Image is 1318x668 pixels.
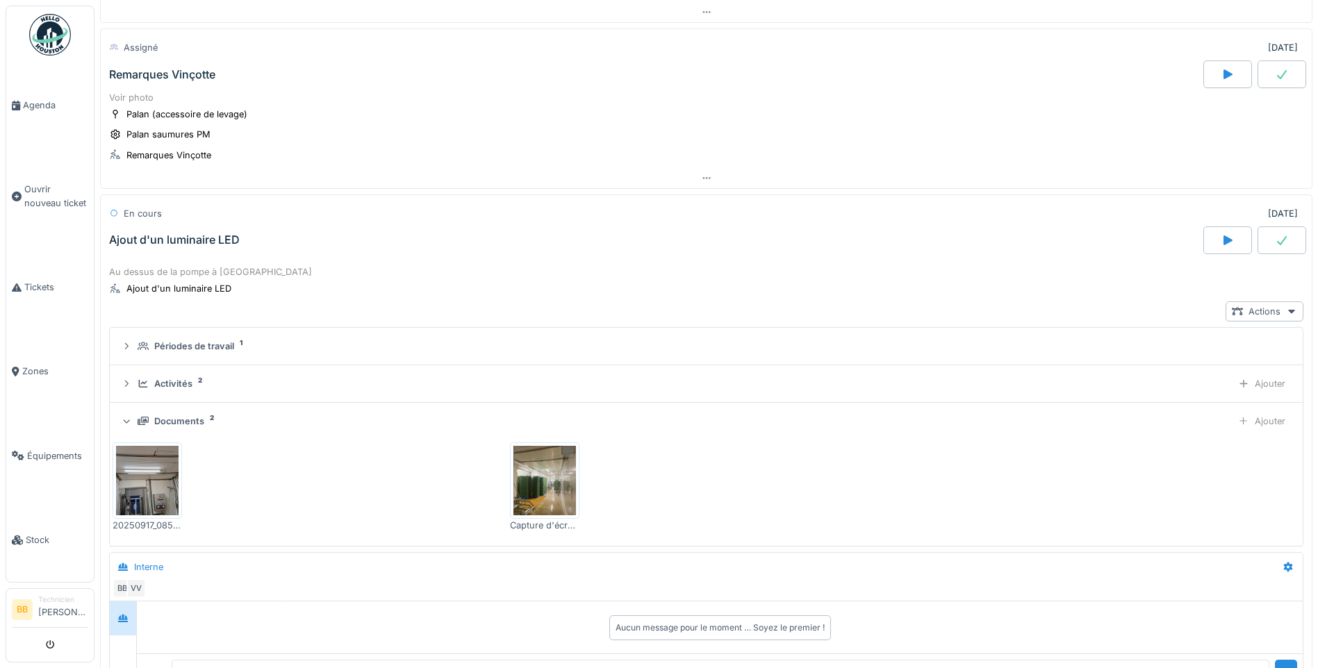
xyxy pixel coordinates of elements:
[27,449,88,462] span: Équipements
[154,340,234,353] div: Périodes de travail
[1232,374,1292,394] div: Ajouter
[38,594,88,624] li: [PERSON_NAME]
[29,14,71,56] img: Badge_color-CXgf-gQk.svg
[109,233,240,247] div: Ajout d'un luminaire LED
[6,414,94,498] a: Équipements
[23,99,88,112] span: Agenda
[116,446,179,515] img: 19wrtp9izk8cpx4kxhw1jazp82bn
[513,446,576,515] img: nl9l8h4goae5m60bel0mxlnixmp1
[126,149,211,162] div: Remarques Vinçotte
[6,245,94,329] a: Tickets
[113,519,182,532] div: 20250917_085947.jpg
[115,408,1297,434] summary: Documents2Ajouter
[126,108,247,121] div: Palan (accessoire de levage)
[24,281,88,294] span: Tickets
[22,365,88,378] span: Zones
[1226,301,1303,322] div: Actions
[6,329,94,413] a: Zones
[126,578,146,598] div: VV
[1268,207,1298,220] div: [DATE]
[1268,41,1298,54] div: [DATE]
[154,377,192,390] div: Activités
[109,265,1303,278] div: Au dessus de la pompe à [GEOGRAPHIC_DATA]
[154,415,204,428] div: Documents
[26,533,88,546] span: Stock
[126,128,211,141] div: Palan saumures PM
[124,207,162,220] div: En cours
[109,91,1303,104] div: Voir photo
[109,68,215,81] div: Remarques Vinçotte
[6,63,94,147] a: Agenda
[115,371,1297,396] summary: Activités2Ajouter
[6,498,94,582] a: Stock
[115,333,1297,359] summary: Périodes de travail1
[6,147,94,245] a: Ouvrir nouveau ticket
[24,183,88,209] span: Ouvrir nouveau ticket
[126,282,231,295] div: Ajout d'un luminaire LED
[12,599,33,620] li: BB
[616,621,825,634] div: Aucun message pour le moment … Soyez le premier !
[12,594,88,628] a: BB Technicien[PERSON_NAME]
[38,594,88,605] div: Technicien
[134,560,163,574] div: Interne
[124,41,158,54] div: Assigné
[113,578,132,598] div: BB
[510,519,579,532] div: Capture d'écran [DATE] 121841.png
[1232,411,1292,431] div: Ajouter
